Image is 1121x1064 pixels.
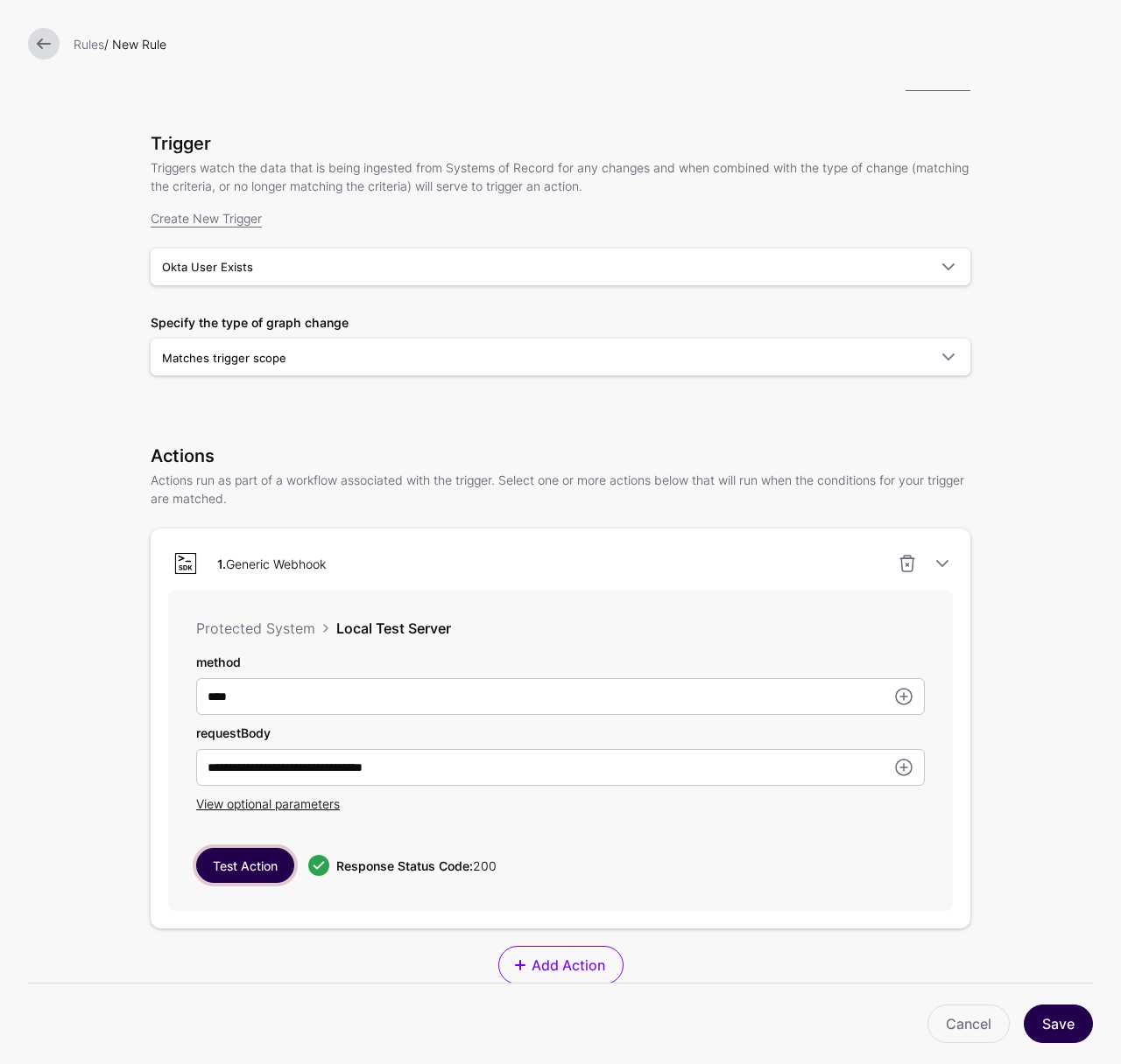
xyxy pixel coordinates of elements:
[336,619,451,637] span: Local Test Server
[151,313,349,332] label: Specify the type of graph change
[217,556,226,571] strong: 1.
[151,211,262,226] a: Create New Trigger
[196,796,340,811] span: View optional parameters
[151,471,970,507] p: Actions run as part of a workflow associated with the trigger. Select one or more actions below t...
[1024,1004,1093,1043] button: Save
[168,546,203,581] img: svg+xml;base64,PHN2ZyB3aWR0aD0iNjQiIGhlaWdodD0iNjQiIHZpZXdCb3g9IjAgMCA2NCA2NCIgZmlsbD0ibm9uZSIgeG...
[74,37,104,52] a: Rules
[67,35,1100,53] div: / New Rule
[162,351,286,365] span: Matches trigger scope
[196,848,294,883] button: Test Action
[151,133,970,154] h3: Trigger
[927,1004,1010,1043] a: Cancel
[336,858,473,873] strong: Response Status Code:
[196,724,271,742] label: requestBody
[196,619,315,637] span: Protected System
[329,857,925,875] div: 200
[162,260,253,274] span: Okta User Exists
[151,445,970,466] h3: Actions
[151,158,970,195] p: Triggers watch the data that is being ingested from Systems of Record for any changes and when co...
[529,955,607,976] span: Add Action
[196,653,241,671] label: method
[210,555,333,573] div: Generic Webhook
